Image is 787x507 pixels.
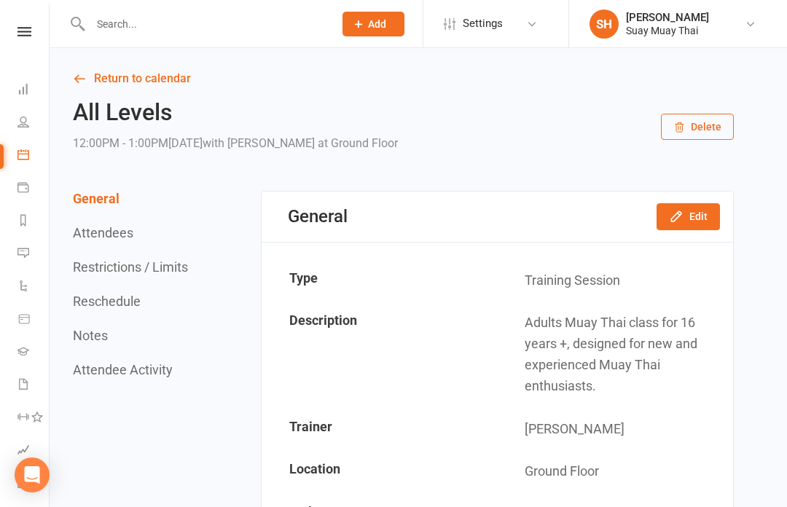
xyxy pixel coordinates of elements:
div: General [288,206,348,227]
a: Reports [17,205,50,238]
td: Description [263,302,497,406]
span: at Ground Floor [318,136,398,150]
button: Add [342,12,404,36]
button: Reschedule [73,294,141,309]
td: Trainer [263,409,497,450]
a: Return to calendar [73,68,734,89]
button: Attendee Activity [73,362,173,377]
span: with [PERSON_NAME] [203,136,315,150]
td: Location [263,451,497,492]
td: Adults Muay Thai class for 16 years +, designed for new and experienced Muay Thai enthusiasts. [498,302,732,406]
td: Training Session [498,260,732,302]
td: Ground Floor [498,451,732,492]
a: Product Sales [17,304,50,337]
a: Assessments [17,435,50,468]
h2: All Levels [73,100,398,125]
button: General [73,191,120,206]
button: Edit [657,203,720,229]
td: [PERSON_NAME] [498,409,732,450]
a: Payments [17,173,50,205]
td: Type [263,260,497,302]
button: Notes [73,328,108,343]
div: Open Intercom Messenger [15,457,50,492]
span: Add [368,18,386,30]
button: Attendees [73,225,133,240]
a: Calendar [17,140,50,173]
input: Search... [86,14,324,34]
button: Delete [661,114,734,140]
span: Settings [463,7,503,40]
button: Restrictions / Limits [73,259,188,275]
div: [PERSON_NAME] [626,11,709,24]
div: Suay Muay Thai [626,24,709,37]
a: Dashboard [17,74,50,107]
div: SH [590,9,619,39]
a: People [17,107,50,140]
div: 12:00PM - 1:00PM[DATE] [73,133,398,154]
